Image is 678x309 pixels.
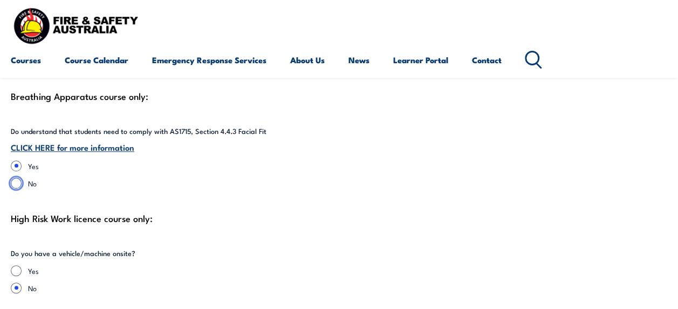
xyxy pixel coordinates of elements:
[11,126,266,137] legend: Do understand that students need to comply with AS1715, Section 4.4.3 Facial Fit
[290,47,325,73] a: About Us
[152,47,266,73] a: Emergency Response Services
[11,248,135,259] legend: Do you have a vehicle/machine onsite?
[393,47,448,73] a: Learner Portal
[11,210,667,226] div: High Risk Work licence course only:
[11,141,134,153] a: CLICK HERE for more information
[472,47,502,73] a: Contact
[11,88,667,104] div: Breathing Apparatus course only:
[28,160,667,171] label: Yes
[28,178,667,189] label: No
[65,47,128,73] a: Course Calendar
[348,47,369,73] a: News
[11,47,41,73] a: Courses
[28,283,224,293] label: No
[28,265,224,276] label: Yes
